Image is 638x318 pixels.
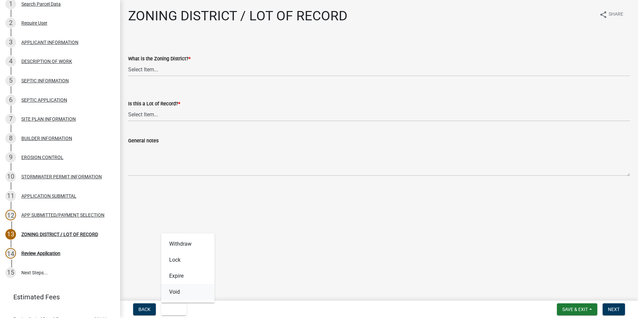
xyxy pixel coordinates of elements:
[5,152,16,163] div: 9
[5,171,16,182] div: 10
[161,236,215,252] button: Withdraw
[594,8,629,21] button: shareShare
[5,290,109,304] a: Estimated Fees
[21,59,72,64] div: DESCRIPTION OF WORK
[128,139,158,143] label: General notes
[557,303,597,315] button: Save & Exit
[21,213,104,217] div: APP SUBMITTED/PAYMENT SELECTION
[161,268,215,284] button: Expire
[21,2,61,6] div: Search Parcel Data
[21,194,76,198] div: APPLICATION SUBMITTAL
[5,95,16,105] div: 6
[21,155,63,160] div: EROSION CONTROL
[21,117,76,121] div: SITE PLAN INFORMATION
[608,307,620,312] span: Next
[5,133,16,144] div: 8
[167,307,177,312] span: Void
[603,303,625,315] button: Next
[599,11,607,19] i: share
[5,229,16,240] div: 13
[21,78,69,83] div: SEPTIC INFORMATION
[562,307,588,312] span: Save & Exit
[21,174,102,179] div: STORMWATER PERMIT INFORMATION
[5,114,16,124] div: 7
[128,57,191,61] label: What is the Zoning District?
[161,252,215,268] button: Lock
[138,307,150,312] span: Back
[21,136,72,141] div: BUILDER INFORMATION
[128,8,347,24] h1: ZONING DISTRICT / LOT OF RECORD
[5,18,16,28] div: 2
[5,267,16,278] div: 15
[133,303,156,315] button: Back
[161,303,187,315] button: Void
[5,75,16,86] div: 5
[5,37,16,48] div: 3
[21,98,67,102] div: SEPTIC APPLICATION
[5,210,16,220] div: 12
[21,40,78,45] div: APPLICANT INFORMATION
[161,284,215,300] button: Void
[5,248,16,259] div: 14
[161,233,215,303] div: Void
[5,191,16,201] div: 11
[5,56,16,67] div: 4
[128,102,180,106] label: Is this a Lot of Record?
[21,251,60,256] div: Review Application
[21,232,98,237] div: ZONING DISTRICT / LOT OF RECORD
[609,11,623,19] span: Share
[21,21,47,25] div: Require User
